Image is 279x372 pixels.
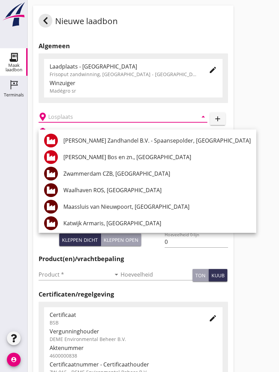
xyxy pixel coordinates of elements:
div: DEME Environmental Beheer B.V. [50,335,217,343]
input: Hoeveelheid 0-lijn [165,236,228,247]
i: edit [209,66,217,74]
i: arrow_drop_down [112,270,121,279]
div: Certificaat [50,311,198,319]
div: Kleppen dicht [62,236,98,244]
input: Losplaats [48,111,188,122]
div: Terminals [4,93,24,97]
div: Aktenummer [50,344,217,352]
i: add [214,115,222,123]
input: Hoeveelheid [121,269,193,280]
div: Zwammerdam CZB, [GEOGRAPHIC_DATA] [63,169,251,178]
div: kuub [211,272,225,279]
div: Vergunninghouder [50,327,217,335]
div: Maassluis van Nieuwpoort, [GEOGRAPHIC_DATA] [63,203,251,211]
div: Nieuwe laadbon [39,14,118,30]
h2: Beladen vaartuig [50,128,85,134]
h2: Product(en)/vrachtbepaling [39,254,228,263]
div: Winzuiger [50,79,217,87]
div: [PERSON_NAME] Zandhandel B.V. - Spaansepolder, [GEOGRAPHIC_DATA] [63,136,251,145]
div: Katwijk Armaris, [GEOGRAPHIC_DATA] [63,219,251,227]
div: Laadplaats - [GEOGRAPHIC_DATA] [50,62,198,71]
button: ton [193,269,209,281]
h2: Algemeen [39,41,228,51]
div: Madégro sr [50,87,217,94]
div: Kleppen open [104,236,138,244]
div: 4600000838 [50,352,217,359]
h2: Certificaten/regelgeving [39,290,228,299]
button: Kleppen dicht [59,234,101,246]
img: logo-small.a267ee39.svg [1,2,26,27]
div: Frisoput zandwinning, [GEOGRAPHIC_DATA] - [GEOGRAPHIC_DATA]. [50,71,198,78]
input: Product * [39,269,111,280]
div: Certificaatnummer - Certificaathouder [50,360,217,369]
div: [PERSON_NAME] Bos en zn., [GEOGRAPHIC_DATA] [63,153,251,161]
div: Waalhaven ROS, [GEOGRAPHIC_DATA] [63,186,251,194]
i: edit [209,314,217,322]
i: account_circle [7,353,21,366]
button: Kleppen open [101,234,141,246]
div: BSB [50,319,198,326]
button: kuub [209,269,227,281]
i: arrow_drop_down [199,113,207,121]
div: ton [195,272,206,279]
